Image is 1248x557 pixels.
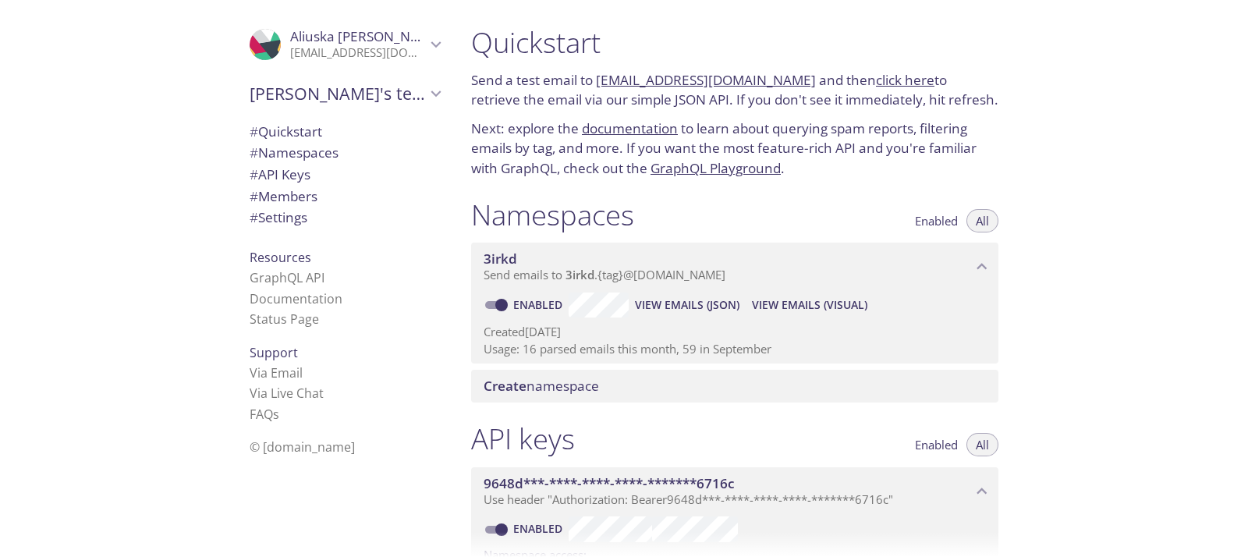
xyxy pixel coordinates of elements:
a: Documentation [250,290,342,307]
h1: Quickstart [471,25,998,60]
span: Namespaces [250,144,339,161]
p: Usage: 16 parsed emails this month, 59 in September [484,341,986,357]
span: [PERSON_NAME]'s team [250,83,426,105]
span: namespace [484,377,599,395]
button: View Emails (JSON) [629,293,746,318]
a: GraphQL API [250,269,324,286]
a: documentation [582,119,678,137]
span: Quickstart [250,122,322,140]
span: # [250,208,258,226]
button: All [966,209,998,232]
span: View Emails (Visual) [752,296,867,314]
span: API Keys [250,165,310,183]
p: Send a test email to and then to retrieve the email via our simple JSON API. If you don't see it ... [471,70,998,110]
span: 3irkd [484,250,517,268]
button: Enabled [906,209,967,232]
a: Status Page [250,310,319,328]
span: Members [250,187,317,205]
a: [EMAIL_ADDRESS][DOMAIN_NAME] [596,71,816,89]
button: All [966,433,998,456]
a: Via Email [250,364,303,381]
a: click here [876,71,934,89]
span: Resources [250,249,311,266]
div: Aliuska's team [237,73,452,114]
div: 3irkd namespace [471,243,998,291]
div: Create namespace [471,370,998,403]
div: Members [237,186,452,208]
div: Namespaces [237,142,452,164]
p: Next: explore the to learn about querying spam reports, filtering emails by tag, and more. If you... [471,119,998,179]
a: GraphQL Playground [651,159,781,177]
span: # [250,144,258,161]
div: Quickstart [237,121,452,143]
button: View Emails (Visual) [746,293,874,318]
span: © [DOMAIN_NAME] [250,438,355,456]
a: FAQ [250,406,279,423]
p: [EMAIL_ADDRESS][DOMAIN_NAME] [290,45,426,61]
div: API Keys [237,164,452,186]
a: Enabled [511,297,569,312]
span: Send emails to . {tag} @[DOMAIN_NAME] [484,267,725,282]
div: Team Settings [237,207,452,229]
span: Settings [250,208,307,226]
span: # [250,122,258,140]
span: Aliuska [PERSON_NAME] [290,27,443,45]
a: Via Live Chat [250,385,324,402]
span: 3irkd [565,267,594,282]
div: Aliuska Dominguez [237,19,452,70]
span: s [273,406,279,423]
p: Created [DATE] [484,324,986,340]
button: Enabled [906,433,967,456]
h1: API keys [471,421,575,456]
span: Create [484,377,526,395]
h1: Namespaces [471,197,634,232]
span: # [250,187,258,205]
a: Enabled [511,521,569,536]
span: View Emails (JSON) [635,296,739,314]
span: # [250,165,258,183]
span: Support [250,344,298,361]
